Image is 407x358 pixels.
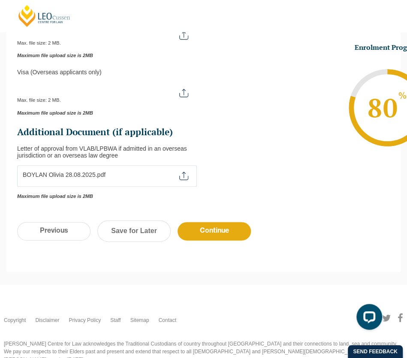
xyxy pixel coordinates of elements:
a: Sitemap [130,316,149,324]
a: [PERSON_NAME] Centre for Law [17,4,72,27]
h2: Additional Document (if applicable) [17,126,197,138]
a: Disclaimer [35,316,59,324]
div: Visa (Overseas applicants only) [17,69,197,76]
span: Max. file size: 2 MB. [17,33,68,46]
span: Max. file size: 2 MB. [17,91,68,103]
span: Maximum file upload size is 2MB [17,53,190,58]
span: Maximum file upload size is 2MB [17,194,190,199]
span: Max. file size: 2 MB. [17,174,68,186]
span: Maximum file upload size is 2MB [17,110,190,116]
a: Save for Later [97,220,171,242]
a: Staff [110,316,121,324]
iframe: LiveChat chat widget [350,300,386,337]
input: Previous [17,222,90,240]
a: Privacy Policy [69,316,101,324]
input: Continue [178,222,251,240]
div: Letter of approval from VLAB/LPBWA if admitted in an overseas jurisdiction or an overseas law degree [17,145,197,159]
a: Contact [159,316,176,324]
a: Copyright [4,316,26,324]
